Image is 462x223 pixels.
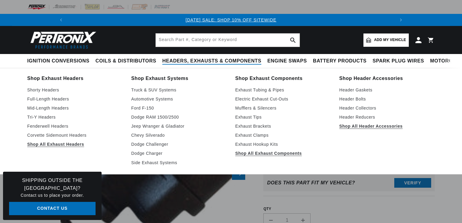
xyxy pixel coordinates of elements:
[159,54,264,68] summary: Headers, Exhausts & Components
[27,104,123,112] a: Mid-Length Headers
[310,54,369,68] summary: Battery Products
[27,95,123,103] a: Full-Length Headers
[235,113,331,121] a: Exhaust Tips
[394,178,431,188] button: Verify
[339,74,435,83] a: Shop Header Accessories
[339,86,435,94] a: Header Gaskets
[27,54,93,68] summary: Ignition Conversions
[131,86,227,94] a: Truck & SUV Systems
[27,58,89,64] span: Ignition Conversions
[235,86,331,94] a: Exhaust Tubing & Pipes
[12,14,450,26] slideshow-component: Translation missing: en.sections.announcements.announcement_bar
[27,30,97,50] img: Pertronix
[186,18,276,22] a: [DATE] SALE: SHOP 10% OFF SITEWIDE
[27,113,123,121] a: Tri-Y Headers
[9,202,96,215] a: Contact Us
[131,132,227,139] a: Chevy Silverado
[27,74,123,83] a: Shop Exhaust Headers
[131,74,227,83] a: Shop Exhaust Systems
[235,123,331,130] a: Exhaust Brackets
[27,141,123,148] a: Shop All Exhaust Headers
[235,141,331,148] a: Exhaust Hookup Kits
[395,14,407,26] button: Translation missing: en.sections.announcements.next_announcement
[263,206,435,212] label: QTY
[264,54,310,68] summary: Engine Swaps
[9,177,96,192] h3: Shipping Outside the [GEOGRAPHIC_DATA]?
[235,132,331,139] a: Exhaust Clamps
[339,113,435,121] a: Header Reducers
[131,159,227,166] a: Side Exhaust Systems
[131,95,227,103] a: Automotive Systems
[156,33,300,47] input: Search Part #, Category or Keyword
[162,58,261,64] span: Headers, Exhausts & Components
[369,54,427,68] summary: Spark Plug Wires
[55,14,67,26] button: Translation missing: en.sections.announcements.previous_announcement
[313,58,366,64] span: Battery Products
[339,123,435,130] a: Shop All Header Accessories
[235,74,331,83] a: Shop Exhaust Components
[131,141,227,148] a: Dodge Challenger
[27,123,123,130] a: Fenderwell Headers
[27,86,123,94] a: Shorty Headers
[96,58,156,64] span: Coils & Distributors
[267,180,355,186] div: Does This part fit My vehicle?
[9,192,96,199] p: Contact us to place your order.
[339,104,435,112] a: Header Collectors
[131,113,227,121] a: Dodge RAM 1500/2500
[339,95,435,103] a: Header Bolts
[374,37,406,43] span: Add my vehicle
[67,17,395,23] div: 1 of 3
[267,58,307,64] span: Engine Swaps
[131,150,227,157] a: Dodge Charger
[235,95,331,103] a: Electric Exhaust Cut-Outs
[373,58,424,64] span: Spark Plug Wires
[27,132,123,139] a: Corvette Sidemount Headers
[235,104,331,112] a: Mufflers & Silencers
[93,54,159,68] summary: Coils & Distributors
[131,123,227,130] a: Jeep Wranger & Gladiator
[67,17,395,23] div: Announcement
[235,150,331,157] a: Shop All Exhaust Components
[131,104,227,112] a: Ford F-150
[363,33,409,47] a: Add my vehicle
[286,33,300,47] button: search button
